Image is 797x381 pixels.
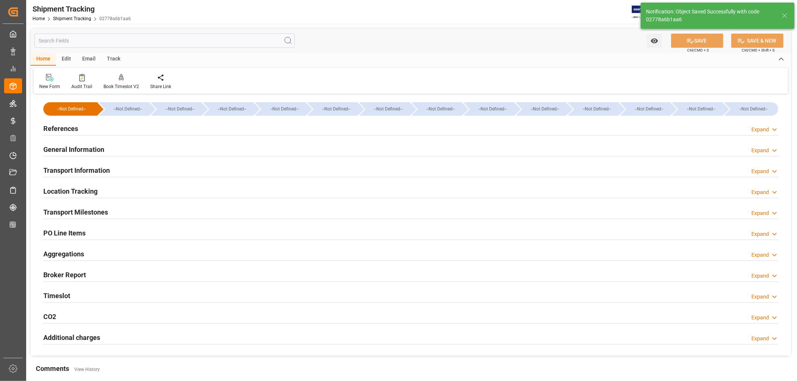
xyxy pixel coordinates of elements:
div: --Not Defined-- [628,102,670,116]
div: Expand [751,314,769,322]
div: --Not Defined-- [732,102,775,116]
h2: PO Line Items [43,228,86,238]
div: --Not Defined-- [151,102,201,116]
h2: Transport Milestones [43,207,108,217]
div: Notification: Object Saved Successfully with code 02778a6b1aa6 [646,8,775,24]
img: Exertis%20JAM%20-%20Email%20Logo.jpg_1722504956.jpg [632,6,658,19]
span: Ctrl/CMD + Shift + S [742,47,775,53]
div: --Not Defined-- [672,102,722,116]
div: Expand [751,126,769,134]
button: open menu [647,34,662,48]
div: Expand [751,147,769,154]
div: Expand [751,168,769,175]
div: --Not Defined-- [308,102,358,116]
div: --Not Defined-- [412,102,462,116]
h2: Location Tracking [43,186,98,196]
div: --Not Defined-- [359,102,410,116]
div: --Not Defined-- [203,102,253,116]
h2: Timeslot [43,291,70,301]
h2: Aggregations [43,249,84,259]
h2: References [43,124,78,134]
button: SAVE [671,34,723,48]
a: Shipment Tracking [53,16,91,21]
a: View History [74,367,100,372]
div: --Not Defined-- [315,102,358,116]
div: --Not Defined-- [43,102,97,116]
div: --Not Defined-- [211,102,253,116]
div: --Not Defined-- [255,102,305,116]
h2: Comments [36,363,69,374]
div: Audit Trail [71,83,92,90]
div: --Not Defined-- [620,102,670,116]
div: --Not Defined-- [158,102,201,116]
div: --Not Defined-- [523,102,566,116]
div: Expand [751,188,769,196]
div: --Not Defined-- [568,102,618,116]
div: --Not Defined-- [367,102,410,116]
input: Search Fields [34,34,295,48]
span: Ctrl/CMD + S [687,47,709,53]
div: --Not Defined-- [106,102,149,116]
h2: Broker Report [43,270,86,280]
div: Book Timeslot V2 [104,83,139,90]
h2: General Information [43,144,104,154]
div: Shipment Tracking [33,3,131,15]
div: --Not Defined-- [419,102,462,116]
div: --Not Defined-- [575,102,618,116]
div: Expand [751,230,769,238]
h2: Additional charges [43,332,100,343]
h2: Transport Information [43,165,110,175]
div: --Not Defined-- [263,102,305,116]
div: Expand [751,335,769,343]
div: Email [77,53,101,66]
div: New Form [39,83,60,90]
div: Expand [751,209,769,217]
div: Track [101,53,126,66]
div: Share Link [150,83,171,90]
button: SAVE & NEW [731,34,784,48]
div: --Not Defined-- [725,102,778,116]
a: Home [33,16,45,21]
div: Expand [751,251,769,259]
div: Edit [56,53,77,66]
div: Expand [751,293,769,301]
div: --Not Defined-- [99,102,149,116]
div: --Not Defined-- [51,102,92,116]
div: --Not Defined-- [516,102,566,116]
div: --Not Defined-- [471,102,514,116]
h2: CO2 [43,312,56,322]
div: --Not Defined-- [464,102,514,116]
div: --Not Defined-- [680,102,722,116]
div: Home [31,53,56,66]
div: Expand [751,272,769,280]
